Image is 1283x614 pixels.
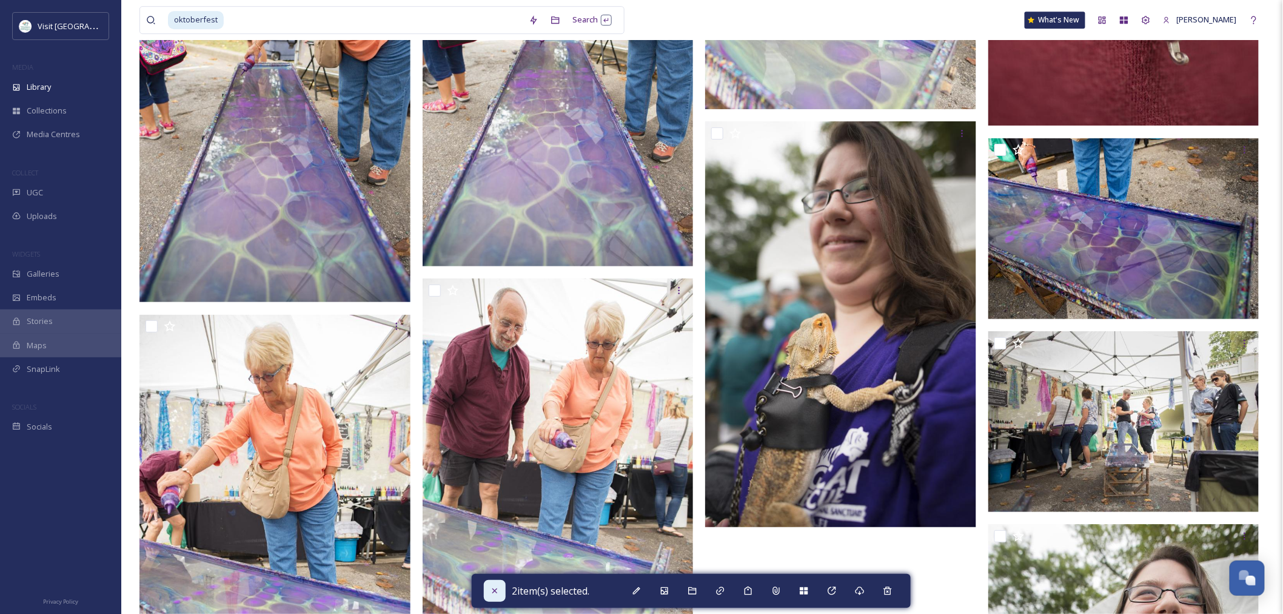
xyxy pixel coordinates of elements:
img: DSC_4028-2.jpg [988,138,1259,319]
span: SOCIALS [12,402,36,411]
span: oktoberfest [168,11,224,29]
span: WIDGETS [12,249,40,258]
span: Galleries [27,268,59,280]
span: Media Centres [27,129,80,140]
span: Library [27,81,51,93]
span: Collections [27,105,67,116]
div: Search [566,8,618,32]
img: DSC_4022-2.jpg [988,331,1259,512]
a: What's New [1025,12,1085,29]
span: MEDIA [12,62,33,72]
img: download%20%281%29.jpeg [19,20,32,32]
span: Privacy Policy [43,598,78,606]
span: Visit [GEOGRAPHIC_DATA] [38,20,132,32]
span: Embeds [27,292,56,303]
a: [PERSON_NAME] [1157,8,1243,32]
span: Uploads [27,211,57,222]
span: [PERSON_NAME] [1177,14,1237,25]
span: Stories [27,315,53,327]
span: Maps [27,340,47,351]
span: UGC [27,187,43,198]
img: DSC_4018.jpg [705,121,976,527]
span: 2 item(s) selected. [512,584,589,598]
span: SnapLink [27,363,60,375]
span: COLLECT [12,168,38,177]
a: Privacy Policy [43,593,78,608]
button: Open Chat [1230,561,1265,596]
span: Socials [27,421,52,433]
